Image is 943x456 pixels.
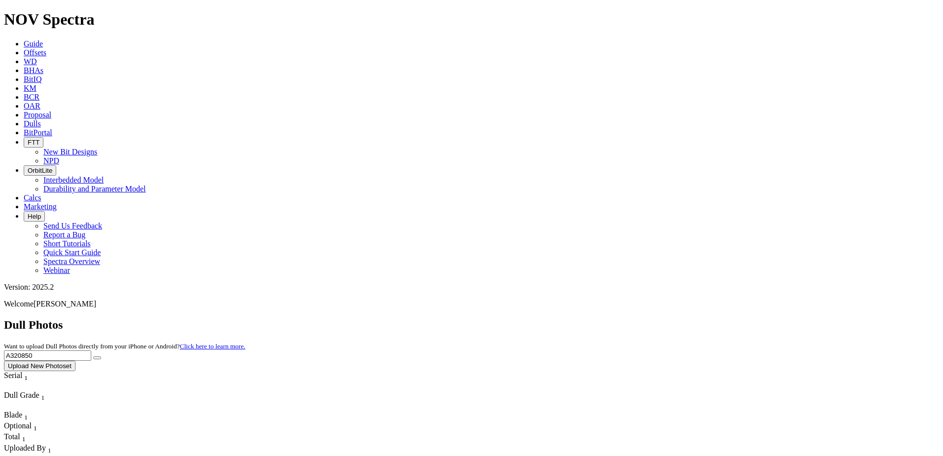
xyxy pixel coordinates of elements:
[4,432,38,443] div: Sort None
[41,394,45,401] sub: 1
[43,176,104,184] a: Interbedded Model
[24,193,41,202] a: Calcs
[4,283,939,292] div: Version: 2025.2
[24,93,39,101] a: BCR
[4,300,939,308] p: Welcome
[4,391,73,411] div: Sort None
[22,432,26,441] span: Sort None
[43,248,101,257] a: Quick Start Guide
[43,230,85,239] a: Report a Bug
[4,10,939,29] h1: NOV Spectra
[24,165,56,176] button: OrbitLite
[4,382,46,391] div: Column Menu
[24,48,46,57] a: Offsets
[43,148,97,156] a: New Bit Designs
[4,421,38,432] div: Sort None
[28,213,41,220] span: Help
[24,202,57,211] a: Marketing
[4,318,939,332] h2: Dull Photos
[43,266,70,274] a: Webinar
[4,411,22,419] span: Blade
[24,75,41,83] a: BitIQ
[4,444,46,452] span: Uploaded By
[4,371,22,380] span: Serial
[4,342,245,350] small: Want to upload Dull Photos directly from your iPhone or Android?
[43,222,102,230] a: Send Us Feedback
[4,411,38,421] div: Sort None
[4,444,97,455] div: Uploaded By Sort None
[24,84,36,92] a: KM
[4,391,73,402] div: Dull Grade Sort None
[24,119,41,128] a: Dulls
[4,402,73,411] div: Column Menu
[48,444,51,452] span: Sort None
[28,167,52,174] span: OrbitLite
[22,436,26,443] sub: 1
[24,128,52,137] a: BitPortal
[48,447,51,454] sub: 1
[24,66,43,75] a: BHAs
[24,102,40,110] a: OAR
[4,421,32,430] span: Optional
[24,411,28,419] span: Sort None
[4,361,75,371] button: Upload New Photoset
[4,350,91,361] input: Search Serial Number
[180,342,246,350] a: Click here to learn more.
[4,391,39,399] span: Dull Grade
[24,57,37,66] a: WD
[4,421,38,432] div: Optional Sort None
[4,371,46,391] div: Sort None
[4,432,20,441] span: Total
[24,414,28,421] sub: 1
[34,300,96,308] span: [PERSON_NAME]
[4,371,46,382] div: Serial Sort None
[43,156,59,165] a: NPD
[41,391,45,399] span: Sort None
[24,374,28,381] sub: 1
[24,371,28,380] span: Sort None
[24,211,45,222] button: Help
[4,432,38,443] div: Total Sort None
[34,421,37,430] span: Sort None
[34,424,37,432] sub: 1
[43,185,146,193] a: Durability and Parameter Model
[4,411,38,421] div: Blade Sort None
[24,39,43,48] a: Guide
[28,139,39,146] span: FTT
[43,257,100,266] a: Spectra Overview
[43,239,91,248] a: Short Tutorials
[24,137,43,148] button: FTT
[24,111,51,119] a: Proposal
